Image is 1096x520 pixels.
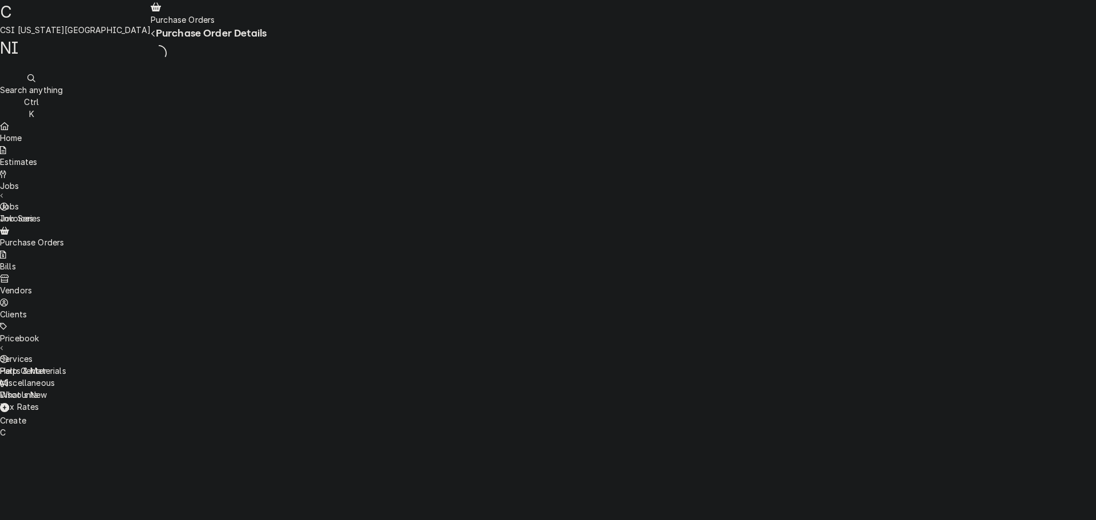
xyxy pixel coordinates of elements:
span: Ctrl [24,97,39,107]
span: K [29,109,34,119]
button: Navigate back [151,27,156,39]
span: Purchase Order Details [156,27,267,39]
span: Purchase Orders [151,15,215,25]
span: Loading... [151,43,167,63]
